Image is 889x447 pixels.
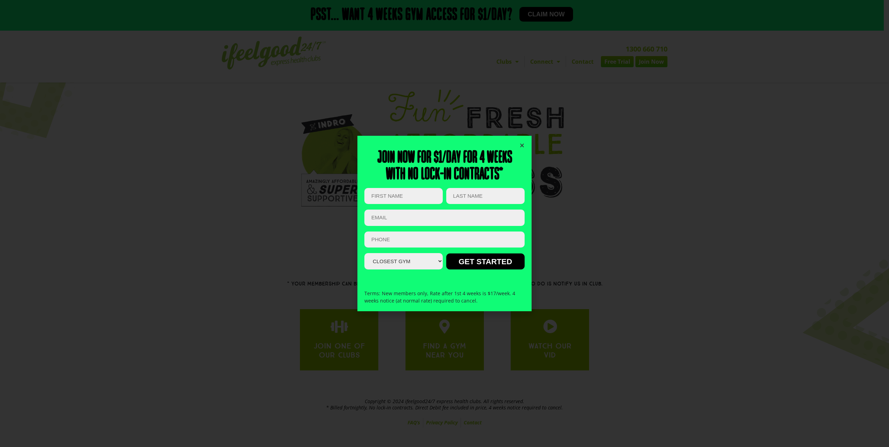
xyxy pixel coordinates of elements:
[446,253,525,269] input: GET STARTED
[364,232,525,248] input: PHONE
[519,143,525,148] a: Close
[364,150,525,183] h2: Join now for $1/day for 4 weeks With no lock-in contracts*
[364,210,525,226] input: Email
[364,188,443,204] input: FIRST NAME
[364,283,525,311] div: Terms: New members only, Rate after 1st 4 weeks is $17/week. 4 weeks notice (at normal rate) requ...
[446,188,525,204] input: LAST NAME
